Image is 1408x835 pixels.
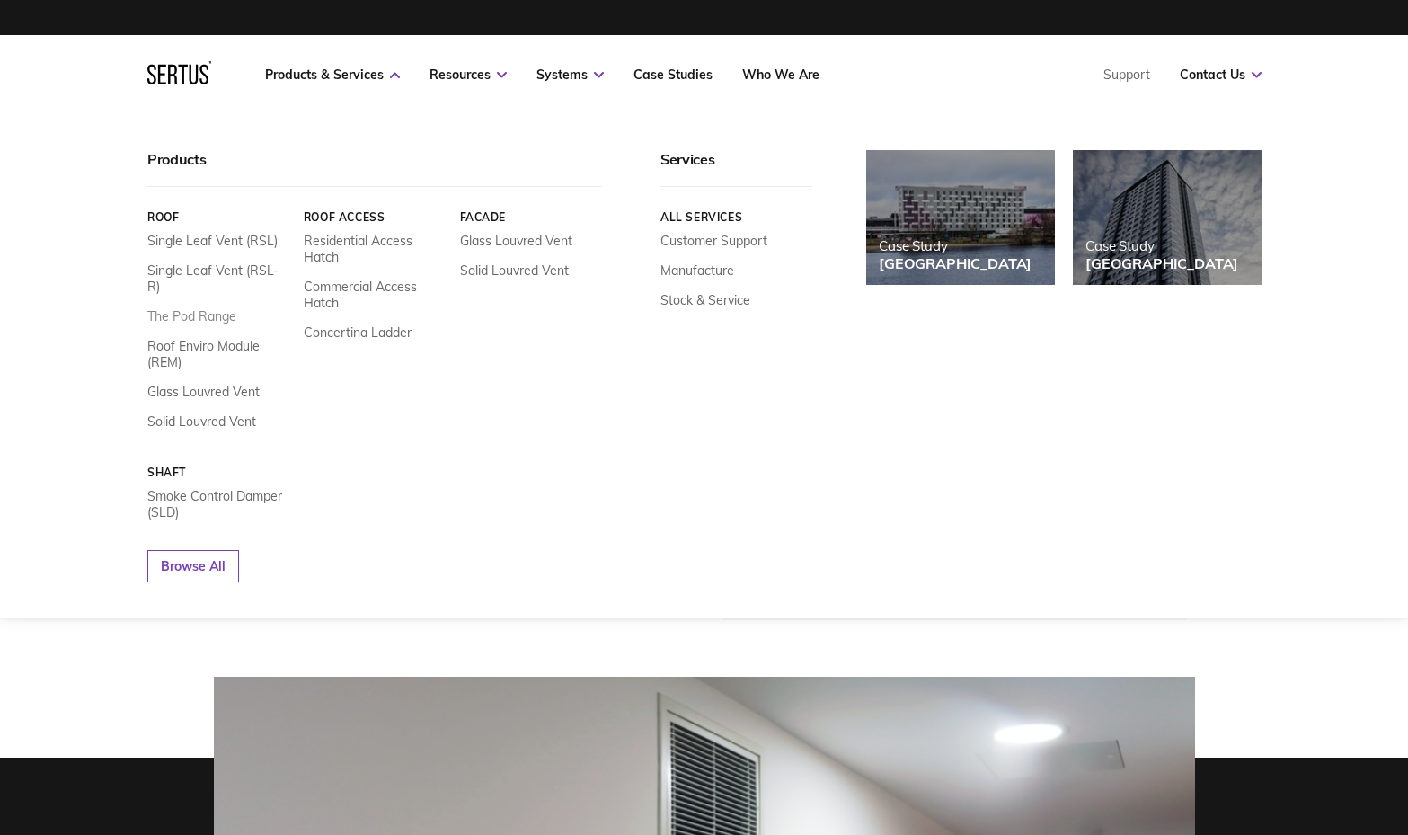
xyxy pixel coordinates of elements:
a: Systems [536,67,604,83]
a: Shaft [147,466,290,479]
a: Case Study[GEOGRAPHIC_DATA] [1073,150,1262,285]
a: Case Study[GEOGRAPHIC_DATA] [866,150,1055,285]
a: Case Studies [633,67,713,83]
a: Stock & Service [660,292,750,308]
a: Residential Access Hatch [303,233,446,265]
a: Glass Louvred Vent [147,384,260,400]
a: Facade [459,210,602,224]
a: Solid Louvred Vent [147,413,256,430]
a: Who We Are [742,67,819,83]
a: Single Leaf Vent (RSL-R) [147,262,290,295]
div: Case Study [879,237,1032,254]
iframe: Chat Widget [1085,626,1408,835]
a: Roof Enviro Module (REM) [147,338,290,370]
a: Roof Access [303,210,446,224]
div: Services [660,150,812,187]
a: Contact Us [1180,67,1262,83]
a: Products & Services [265,67,400,83]
a: Glass Louvred Vent [459,233,571,249]
div: Products [147,150,602,187]
div: [GEOGRAPHIC_DATA] [1085,254,1238,272]
a: Browse All [147,550,239,582]
a: Single Leaf Vent (RSL) [147,233,278,249]
a: Support [1103,67,1150,83]
div: Case Study [1085,237,1238,254]
a: Manufacture [660,262,734,279]
div: [GEOGRAPHIC_DATA] [879,254,1032,272]
a: Commercial Access Hatch [303,279,446,311]
a: Roof [147,210,290,224]
a: Customer Support [660,233,767,249]
a: The Pod Range [147,308,236,324]
a: All services [660,210,812,224]
a: Smoke Control Damper (SLD) [147,488,290,520]
a: Resources [429,67,507,83]
a: Concertina Ladder [303,324,411,341]
a: Solid Louvred Vent [459,262,568,279]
